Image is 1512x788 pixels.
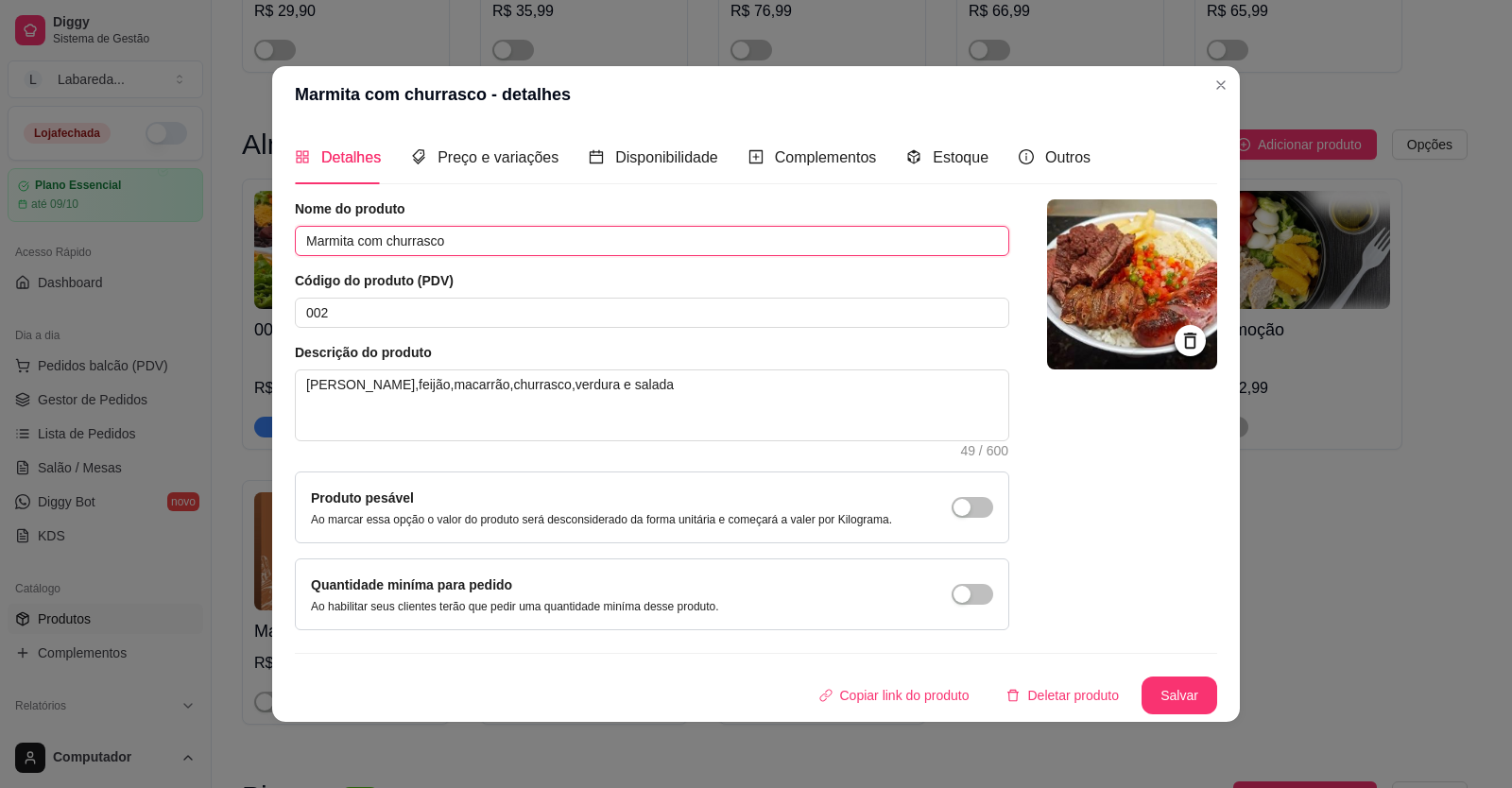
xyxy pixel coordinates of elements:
[615,149,718,165] span: Disponibilidade
[1006,689,1020,702] span: delete
[295,226,1009,256] input: Ex.: Hamburguer de costela
[311,577,512,592] label: Quantidade miníma para pedido
[438,149,558,165] span: Preço e variações
[295,149,310,164] span: appstore
[295,271,1009,290] article: Código do produto (PDV)
[295,199,1009,218] article: Nome do produto
[296,370,1008,440] textarea: [PERSON_NAME],feijão,macarrão,churrasco,verdura e salada
[906,149,921,164] span: code-sandbox
[748,149,764,164] span: plus-square
[933,149,988,165] span: Estoque
[411,149,426,164] span: tags
[311,599,719,614] p: Ao habilitar seus clientes terão que pedir uma quantidade miníma desse produto.
[1047,199,1217,369] img: logo da loja
[589,149,604,164] span: calendar
[272,66,1240,123] header: Marmita com churrasco - detalhes
[1045,149,1091,165] span: Outros
[991,677,1134,714] button: deleteDeletar produto
[321,149,381,165] span: Detalhes
[1206,70,1236,100] button: Close
[311,490,414,505] label: Produto pesável
[1142,677,1217,714] button: Salvar
[804,677,985,714] button: Copiar link do produto
[295,298,1009,328] input: Ex.: 123
[775,149,877,165] span: Complementos
[311,512,892,527] p: Ao marcar essa opção o valor do produto será desconsiderado da forma unitária e começará a valer ...
[1019,149,1034,164] span: info-circle
[295,343,1009,362] article: Descrição do produto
